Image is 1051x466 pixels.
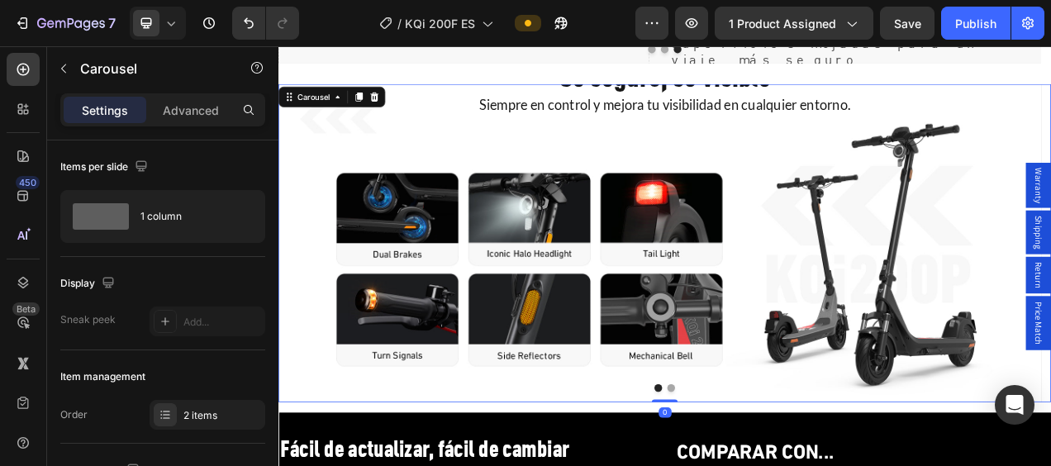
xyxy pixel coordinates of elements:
[108,13,116,33] p: 7
[941,7,1011,40] button: Publish
[163,102,219,119] p: Advanced
[82,102,128,119] p: Settings
[16,176,40,189] div: 450
[397,15,402,32] span: /
[955,15,996,32] div: Publish
[80,59,221,78] p: Carousel
[880,7,934,40] button: Save
[60,369,145,384] div: Item management
[967,327,983,383] span: Price Match
[499,434,509,444] button: Dot
[967,156,983,201] span: Warranty
[140,197,241,235] div: 1 column
[729,15,836,32] span: 1 product assigned
[60,273,118,295] div: Display
[60,312,116,327] div: Sneak peek
[183,408,261,423] div: 2 items
[278,46,1051,466] iframe: Design area
[894,17,921,31] span: Save
[15,64,977,85] p: Siempre en control y mejora tu visibilidad en cualquier entorno.
[483,434,492,444] button: Dot
[60,156,151,178] div: Items per slide
[21,58,69,73] div: Carousel
[967,277,983,311] span: Return
[7,7,123,40] button: 7
[232,7,299,40] div: Undo/Redo
[60,407,88,422] div: Order
[405,15,475,32] span: KQi 200F ES
[995,385,1034,425] div: Open Intercom Messenger
[12,302,40,316] div: Beta
[967,217,983,260] span: Shipping
[715,7,873,40] button: 1 product assigned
